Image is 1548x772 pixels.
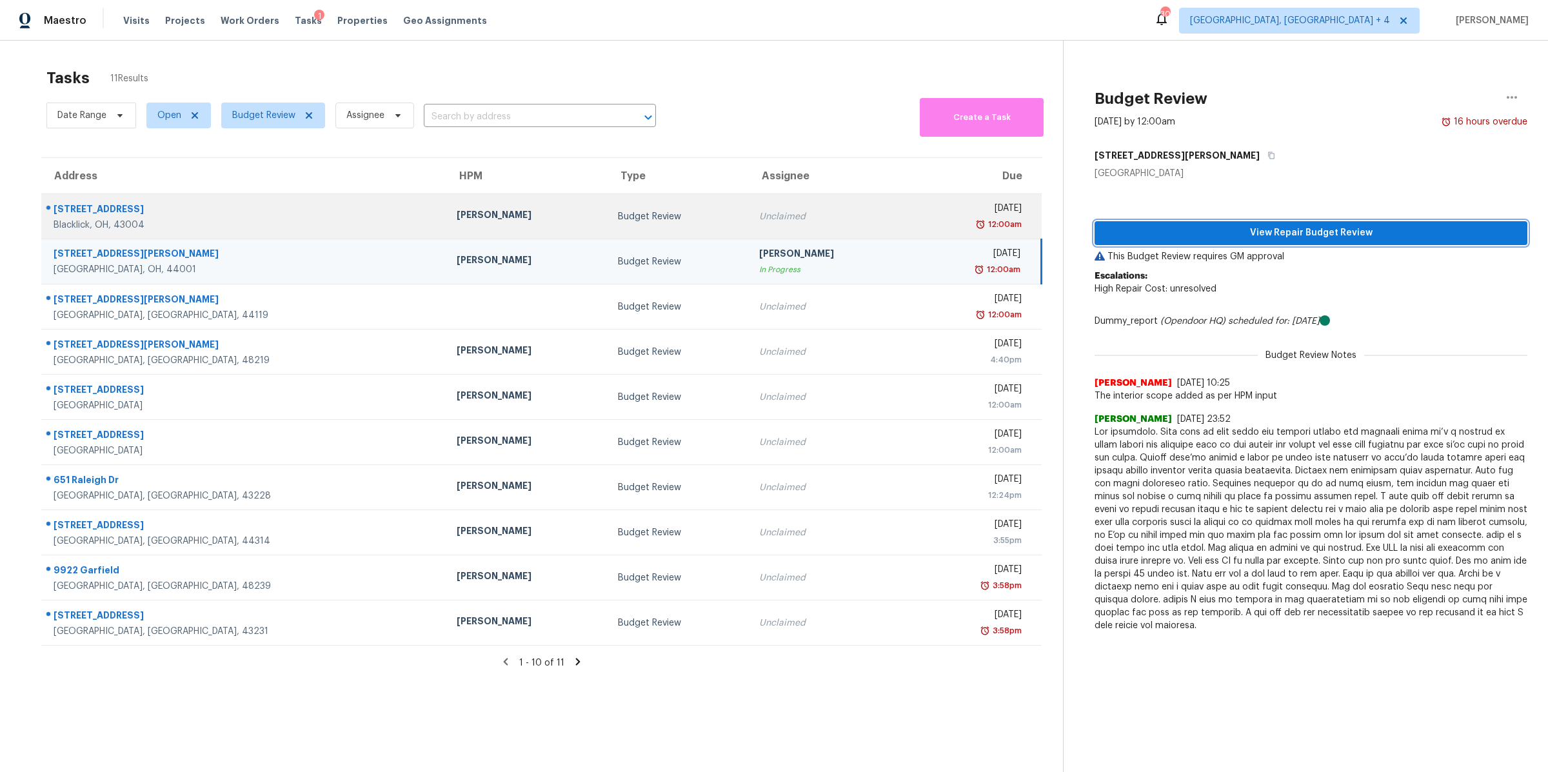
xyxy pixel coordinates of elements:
div: 3:58pm [990,579,1022,592]
div: [STREET_ADDRESS] [54,203,436,219]
div: [GEOGRAPHIC_DATA], [GEOGRAPHIC_DATA], 44119 [54,309,436,322]
h2: Budget Review [1095,92,1207,105]
div: [DATE] [920,247,1020,263]
span: 11 Results [110,72,148,85]
div: Unclaimed [759,571,900,584]
div: 30 [1160,8,1169,21]
div: [DATE] [920,202,1021,218]
span: Geo Assignments [403,14,487,27]
div: [GEOGRAPHIC_DATA] [54,444,436,457]
i: scheduled for: [DATE] [1228,317,1320,326]
img: Overdue Alarm Icon [1441,115,1451,128]
div: [PERSON_NAME] [457,344,597,360]
div: 3:55pm [920,534,1021,547]
div: [STREET_ADDRESS] [54,428,436,444]
div: 12:24pm [920,489,1021,502]
span: Budget Review Notes [1258,349,1364,362]
div: [PERSON_NAME] [457,208,597,224]
div: [GEOGRAPHIC_DATA], [GEOGRAPHIC_DATA], 43228 [54,490,436,502]
div: [STREET_ADDRESS][PERSON_NAME] [54,293,436,309]
div: [DATE] by 12:00am [1095,115,1175,128]
button: View Repair Budget Review [1095,221,1527,245]
h5: [STREET_ADDRESS][PERSON_NAME] [1095,149,1260,162]
div: Budget Review [618,346,739,359]
img: Overdue Alarm Icon [975,308,986,321]
i: (Opendoor HQ) [1160,317,1225,326]
button: Create a Task [920,98,1044,137]
div: Budget Review [618,481,739,494]
div: 3:58pm [990,624,1022,637]
div: [GEOGRAPHIC_DATA] [1095,167,1527,180]
div: [DATE] [920,608,1021,624]
img: Overdue Alarm Icon [980,624,990,637]
div: [GEOGRAPHIC_DATA], [GEOGRAPHIC_DATA], 43231 [54,625,436,638]
div: [DATE] [920,518,1021,534]
img: Overdue Alarm Icon [980,579,990,592]
th: HPM [446,158,608,194]
span: [GEOGRAPHIC_DATA], [GEOGRAPHIC_DATA] + 4 [1190,14,1390,27]
th: Type [608,158,749,194]
div: [GEOGRAPHIC_DATA], [GEOGRAPHIC_DATA], 48219 [54,354,436,367]
div: Unclaimed [759,346,900,359]
div: [GEOGRAPHIC_DATA], [GEOGRAPHIC_DATA], 48239 [54,580,436,593]
div: Budget Review [618,255,739,268]
div: 16 hours overdue [1451,115,1527,128]
button: Open [639,108,657,126]
div: [PERSON_NAME] [457,569,597,586]
div: Budget Review [618,210,739,223]
div: 12:00am [986,218,1022,231]
div: [PERSON_NAME] [457,253,597,270]
div: [STREET_ADDRESS] [54,519,436,535]
div: Budget Review [618,617,739,629]
b: Escalations: [1095,272,1147,281]
th: Address [41,158,446,194]
span: Lor ipsumdolo. Sita cons ad elit seddo eiu tempori utlabo etd magnaali enima mi’v q nostrud ex ul... [1095,426,1527,632]
span: Open [157,109,181,122]
span: Tasks [295,16,322,25]
span: Create a Task [926,110,1037,125]
span: [PERSON_NAME] [1095,377,1172,390]
span: [PERSON_NAME] [1451,14,1529,27]
span: [DATE] 23:52 [1177,415,1231,424]
span: Projects [165,14,205,27]
div: Unclaimed [759,210,900,223]
div: Budget Review [618,391,739,404]
div: [GEOGRAPHIC_DATA], [GEOGRAPHIC_DATA], 44314 [54,535,436,548]
div: Budget Review [618,436,739,449]
div: Unclaimed [759,617,900,629]
span: View Repair Budget Review [1105,225,1517,241]
div: Unclaimed [759,301,900,313]
span: Budget Review [232,109,295,122]
h2: Tasks [46,72,90,84]
span: Date Range [57,109,106,122]
div: [DATE] [920,382,1021,399]
span: Assignee [346,109,384,122]
span: Visits [123,14,150,27]
div: 12:00am [984,263,1020,276]
span: The interior scope added as per HPM input [1095,390,1527,402]
th: Assignee [749,158,910,194]
div: 12:00am [920,399,1021,411]
div: Budget Review [618,571,739,584]
div: [DATE] [920,337,1021,353]
div: 9922 Garfield [54,564,436,580]
div: Blacklick, OH, 43004 [54,219,436,232]
div: [DATE] [920,292,1021,308]
div: 651 Raleigh Dr [54,473,436,490]
input: Search by address [424,107,620,127]
div: [GEOGRAPHIC_DATA], OH, 44001 [54,263,436,276]
div: [PERSON_NAME] [457,524,597,540]
div: [DATE] [920,473,1021,489]
div: [PERSON_NAME] [759,247,900,263]
img: Overdue Alarm Icon [975,218,986,231]
div: Unclaimed [759,526,900,539]
th: Due [910,158,1041,194]
span: 1 - 10 of 11 [519,658,564,668]
span: Properties [337,14,388,27]
div: [GEOGRAPHIC_DATA] [54,399,436,412]
div: [STREET_ADDRESS][PERSON_NAME] [54,338,436,354]
div: 12:00am [920,444,1021,457]
span: High Repair Cost: unresolved [1095,284,1216,293]
p: This Budget Review requires GM approval [1095,250,1527,263]
div: Unclaimed [759,436,900,449]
